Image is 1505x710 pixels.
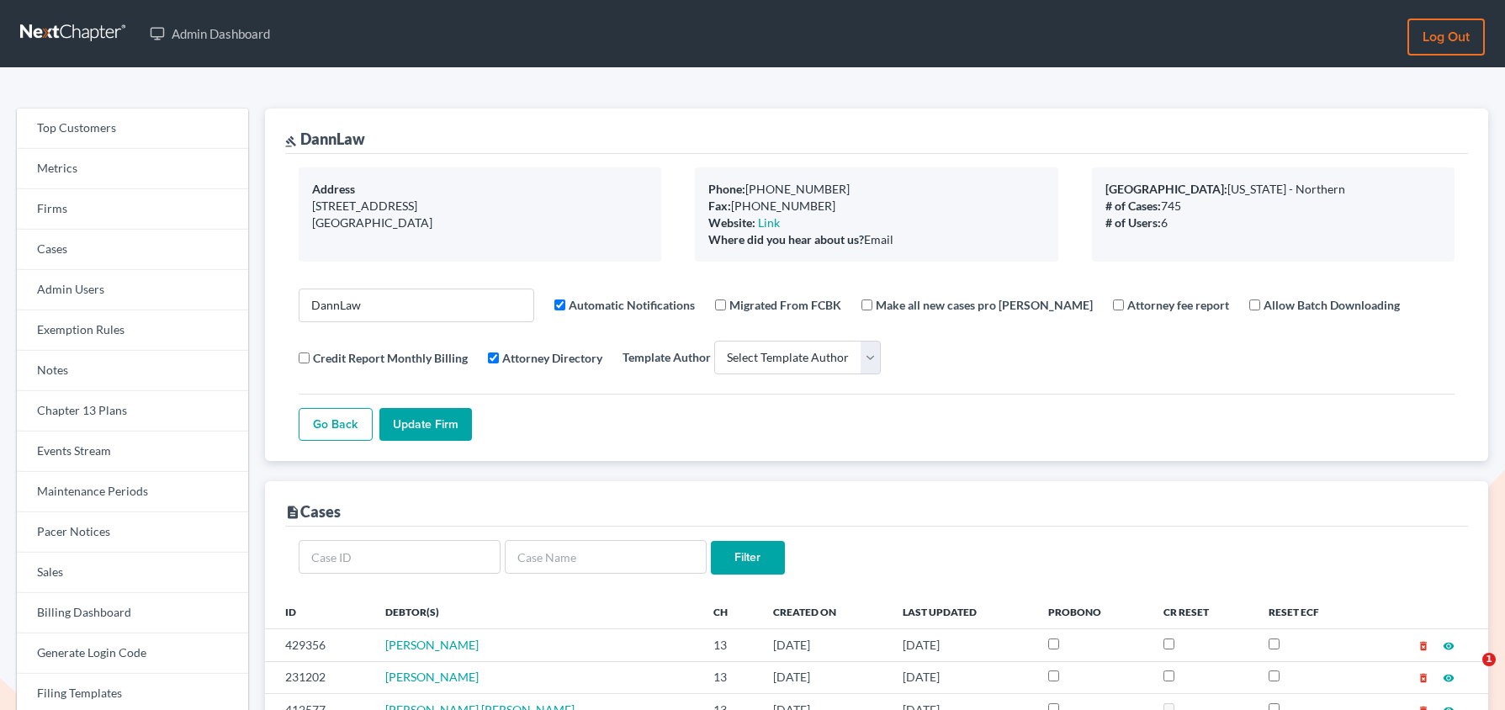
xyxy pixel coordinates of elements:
[1150,595,1254,628] th: CR Reset
[708,231,1044,248] div: Email
[569,296,695,314] label: Automatic Notifications
[1407,19,1485,56] a: Log out
[711,541,785,575] input: Filter
[1035,595,1150,628] th: ProBono
[1418,640,1429,652] i: delete_forever
[285,505,300,520] i: description
[17,512,248,553] a: Pacer Notices
[760,629,890,661] td: [DATE]
[700,595,760,628] th: Ch
[889,595,1035,628] th: Last Updated
[17,633,248,674] a: Generate Login Code
[1443,670,1455,684] a: visibility
[17,189,248,230] a: Firms
[17,310,248,351] a: Exemption Rules
[760,595,890,628] th: Created On
[1105,199,1161,213] b: # of Cases:
[17,149,248,189] a: Metrics
[313,349,468,367] label: Credit Report Monthly Billing
[17,553,248,593] a: Sales
[729,296,841,314] label: Migrated From FCBK
[760,661,890,693] td: [DATE]
[1443,672,1455,684] i: visibility
[708,215,755,230] b: Website:
[1105,198,1441,215] div: 745
[17,351,248,391] a: Notes
[700,629,760,661] td: 13
[889,629,1035,661] td: [DATE]
[623,348,711,366] label: Template Author
[385,670,479,684] a: [PERSON_NAME]
[312,215,648,231] div: [GEOGRAPHIC_DATA]
[17,432,248,472] a: Events Stream
[1105,215,1161,230] b: # of Users:
[1264,296,1400,314] label: Allow Batch Downloading
[708,198,1044,215] div: [PHONE_NUMBER]
[1105,182,1227,196] b: [GEOGRAPHIC_DATA]:
[379,408,472,442] input: Update Firm
[372,595,700,628] th: Debtor(s)
[17,230,248,270] a: Cases
[265,629,372,661] td: 429356
[889,661,1035,693] td: [DATE]
[1443,640,1455,652] i: visibility
[285,129,365,149] div: DannLaw
[17,391,248,432] a: Chapter 13 Plans
[1418,638,1429,652] a: delete_forever
[1127,296,1229,314] label: Attorney fee report
[17,270,248,310] a: Admin Users
[502,349,602,367] label: Attorney Directory
[312,198,648,215] div: [STREET_ADDRESS]
[265,661,372,693] td: 231202
[285,501,341,522] div: Cases
[17,472,248,512] a: Maintenance Periods
[708,232,864,246] b: Where did you hear about us?
[1105,181,1441,198] div: [US_STATE] - Northern
[708,181,1044,198] div: [PHONE_NUMBER]
[1418,670,1429,684] a: delete_forever
[285,135,297,147] i: gavel
[758,215,780,230] a: Link
[17,593,248,633] a: Billing Dashboard
[505,540,707,574] input: Case Name
[299,540,501,574] input: Case ID
[700,661,760,693] td: 13
[1443,638,1455,652] a: visibility
[1255,595,1367,628] th: Reset ECF
[385,638,479,652] a: [PERSON_NAME]
[1418,672,1429,684] i: delete_forever
[1448,653,1488,693] iframe: Intercom live chat
[299,408,373,442] a: Go Back
[265,595,372,628] th: ID
[141,19,278,49] a: Admin Dashboard
[876,296,1093,314] label: Make all new cases pro [PERSON_NAME]
[708,182,745,196] b: Phone:
[1482,653,1496,666] span: 1
[708,199,731,213] b: Fax:
[1105,215,1441,231] div: 6
[17,109,248,149] a: Top Customers
[312,182,355,196] b: Address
